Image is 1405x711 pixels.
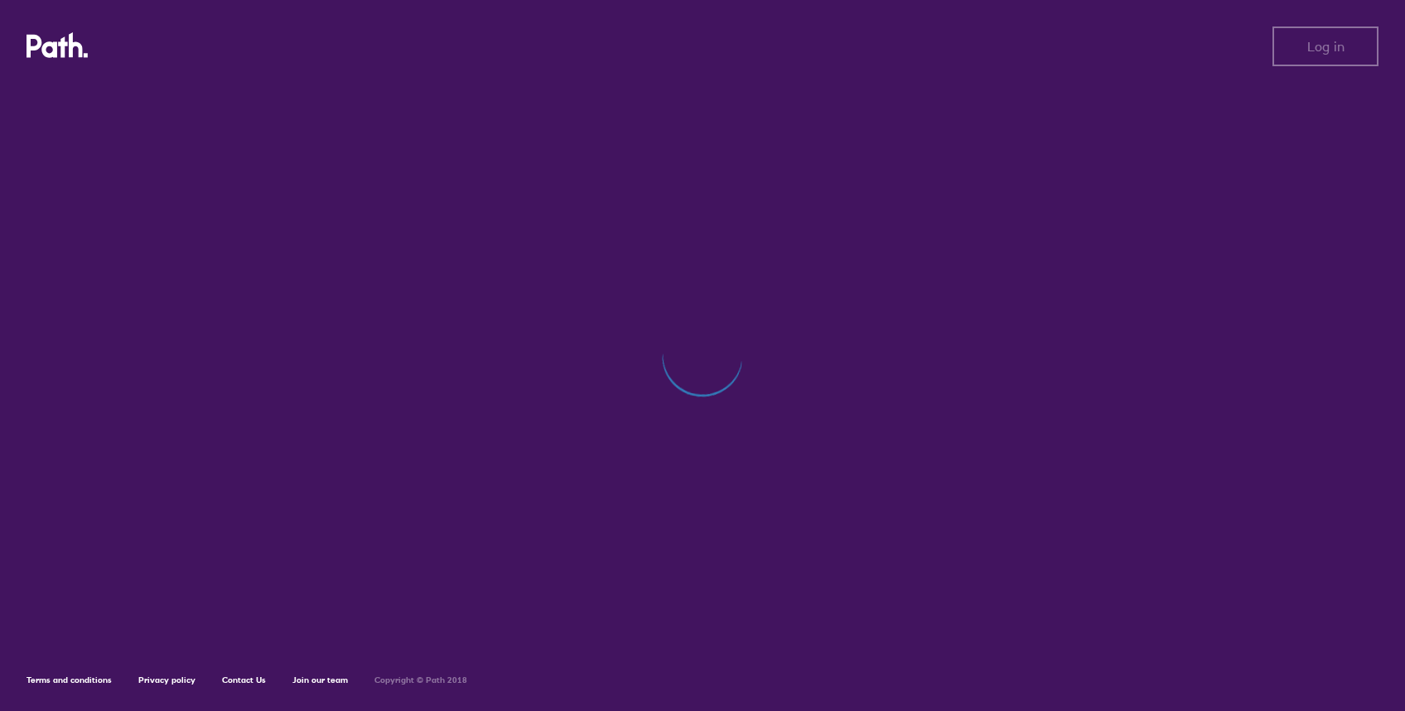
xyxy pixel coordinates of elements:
[1307,39,1345,54] span: Log in
[222,675,266,685] a: Contact Us
[27,675,112,685] a: Terms and conditions
[374,675,467,685] h6: Copyright © Path 2018
[1272,26,1378,66] button: Log in
[292,675,348,685] a: Join our team
[138,675,196,685] a: Privacy policy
